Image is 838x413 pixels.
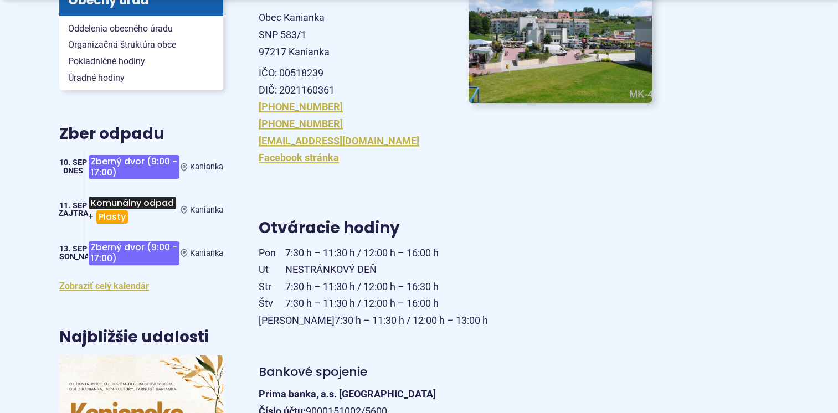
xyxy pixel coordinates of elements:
[259,220,652,237] h3: Otváracie hodiny
[259,135,419,147] a: [EMAIL_ADDRESS][DOMAIN_NAME]
[59,53,223,70] a: Pokladničné hodiny
[190,205,223,215] span: Kanianka
[190,162,223,172] span: Kanianka
[43,252,104,261] span: [PERSON_NAME]
[259,152,339,163] a: Facebook stránka
[259,261,285,278] span: Ut
[59,70,223,86] a: Úradné hodiny
[59,192,223,228] a: Komunálny odpad+Plasty Kanianka 11. sep Zajtra
[190,249,223,258] span: Kanianka
[259,101,343,112] a: [PHONE_NUMBER]
[88,192,181,228] h3: +
[68,53,214,70] span: Pokladničné hodiny
[89,197,176,209] span: Komunálny odpad
[59,20,223,37] a: Oddelenia obecného úradu
[59,158,87,167] span: 10. sep
[59,281,149,291] a: Zobraziť celý kalendár
[259,245,285,262] span: Pon
[89,155,179,179] span: Zberný dvor (9:00 - 17:00)
[59,237,223,270] a: Zberný dvor (9:00 - 17:00) Kanianka 13. sep [PERSON_NAME]
[259,312,335,329] span: [PERSON_NAME]
[58,209,89,218] span: Zajtra
[59,201,87,210] span: 11. sep
[68,70,214,86] span: Úradné hodiny
[68,37,214,53] span: Organizačná štruktúra obce
[59,151,223,183] a: Zberný dvor (9:00 - 17:00) Kanianka 10. sep Dnes
[89,241,179,265] span: Zberný dvor (9:00 - 17:00)
[259,12,330,57] span: Obec Kanianka SNP 583/1 97217 Kanianka
[59,37,223,53] a: Organizačná štruktúra obce
[259,388,436,400] strong: Prima banka, a.s. [GEOGRAPHIC_DATA]
[96,210,128,223] span: Plasty
[59,126,223,143] h3: Zber odpadu
[259,65,442,99] p: IČO: 00518239 DIČ: 2021160361
[259,118,343,130] a: [PHONE_NUMBER]
[259,245,652,329] p: 7:30 h – 11:30 h / 12:00 h – 16:00 h NESTRÁNKOVÝ DEŇ 7:30 h – 11:30 h / 12:00 h – 16:30 h 7:30 h ...
[59,244,87,254] span: 13. sep
[259,295,285,312] span: Štv
[63,166,83,175] span: Dnes
[68,20,214,37] span: Oddelenia obecného úradu
[259,363,367,380] span: Bankové spojenie
[59,329,209,346] h3: Najbližšie udalosti
[259,278,285,296] span: Str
